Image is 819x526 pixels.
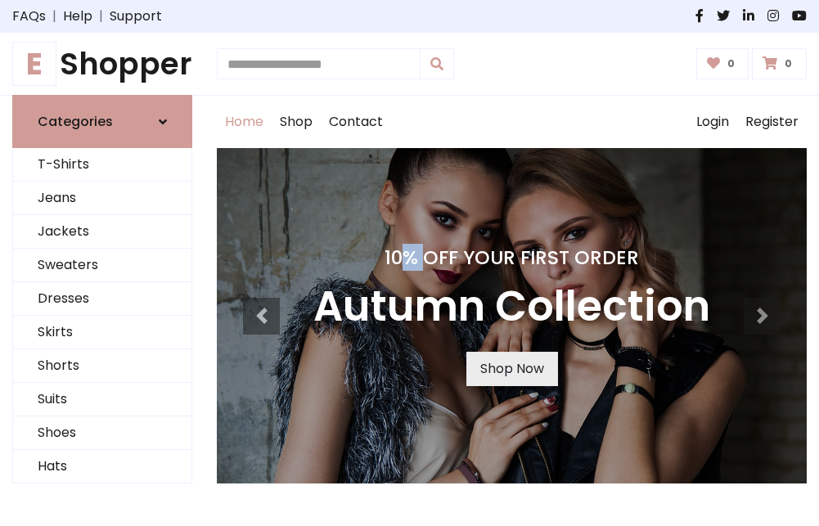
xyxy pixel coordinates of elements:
a: Help [63,7,92,26]
a: Support [110,7,162,26]
h4: 10% Off Your First Order [313,246,710,269]
a: 0 [752,48,807,79]
span: | [46,7,63,26]
a: Shorts [13,349,191,383]
h1: Shopper [12,46,192,82]
a: Contact [321,96,391,148]
h3: Autumn Collection [313,282,710,332]
a: Hats [13,450,191,483]
a: Skirts [13,316,191,349]
a: T-Shirts [13,148,191,182]
span: 0 [781,56,796,71]
a: Home [217,96,272,148]
a: 0 [696,48,749,79]
a: Categories [12,95,192,148]
span: E [12,42,56,86]
span: | [92,7,110,26]
a: FAQs [12,7,46,26]
a: Shop [272,96,321,148]
a: Jackets [13,215,191,249]
a: EShopper [12,46,192,82]
h6: Categories [38,114,113,129]
a: Login [688,96,737,148]
span: 0 [723,56,739,71]
a: Shop Now [466,352,558,386]
a: Shoes [13,416,191,450]
a: Sweaters [13,249,191,282]
a: Suits [13,383,191,416]
a: Jeans [13,182,191,215]
a: Register [737,96,807,148]
a: Dresses [13,282,191,316]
